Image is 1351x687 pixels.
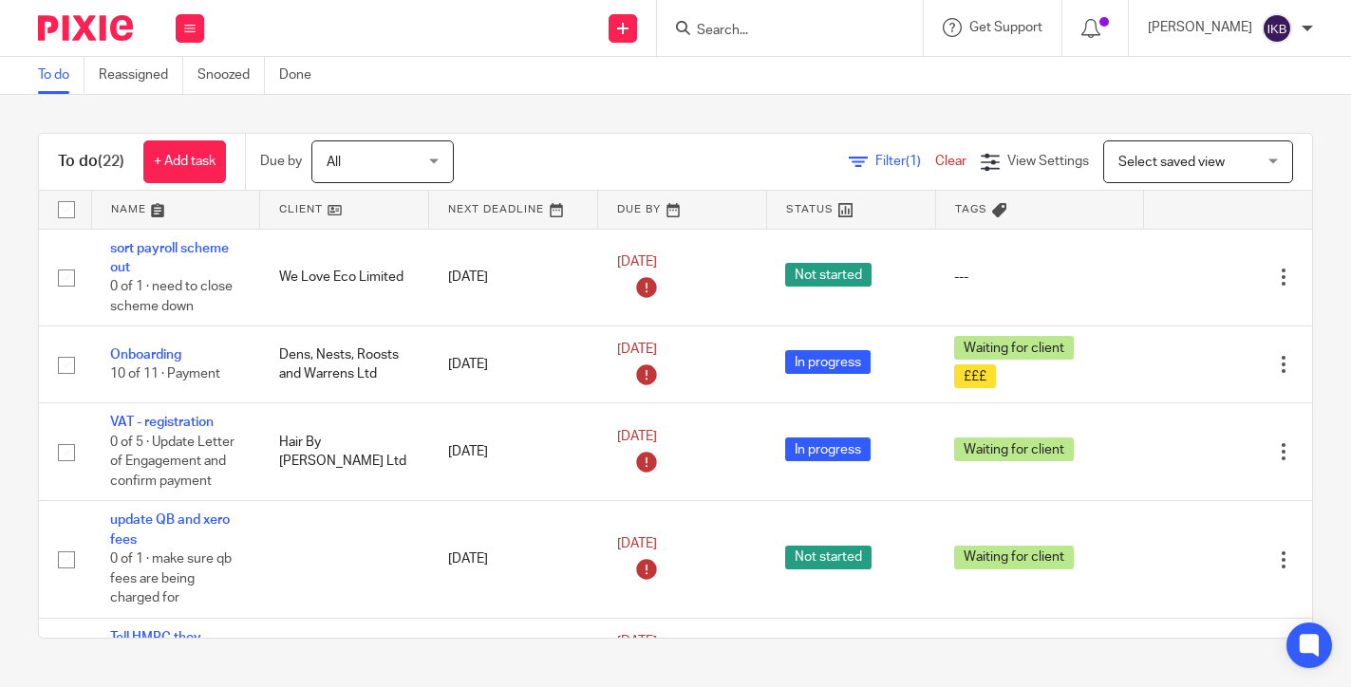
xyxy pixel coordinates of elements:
input: Search [695,23,866,40]
td: We Love Eco Limited [260,229,429,326]
p: Due by [260,152,302,171]
span: Waiting for client [954,546,1074,569]
a: sort payroll scheme out [110,242,229,274]
span: Waiting for client [954,336,1074,360]
a: Onboarding [110,348,181,362]
a: Snoozed [197,57,265,94]
a: + Add task [143,140,226,183]
span: Get Support [969,21,1042,34]
span: In progress [785,437,871,461]
a: To do [38,57,84,94]
img: svg%3E [1262,13,1292,44]
span: (1) [906,155,921,168]
a: Reassigned [99,57,183,94]
span: Not started [785,546,872,569]
span: Filter [875,155,935,168]
div: --- [954,268,1124,287]
td: Dens, Nests, Roosts and Warrens Ltd [260,326,429,403]
a: Done [279,57,326,94]
h1: To do [58,152,124,172]
a: Tell HMRC they dormant [110,631,201,663]
span: [DATE] [617,255,657,269]
span: (22) [98,154,124,169]
span: Not started [785,263,872,287]
span: 0 of 5 · Update Letter of Engagement and confirm payment [110,436,235,488]
span: [DATE] [617,430,657,443]
span: View Settings [1007,155,1089,168]
span: 0 of 1 · make sure qb fees are being charged for [110,552,232,604]
span: £££ [954,364,996,388]
a: Clear [935,155,966,168]
span: Waiting for client [954,437,1074,461]
td: [DATE] [429,501,598,618]
span: In progress [785,350,871,374]
p: [PERSON_NAME] [1148,18,1252,37]
a: update QB and xero fees [110,513,230,546]
img: Pixie [38,15,133,41]
span: 0 of 1 · need to close scheme down [110,280,233,313]
span: [DATE] [617,537,657,550]
span: Select saved view [1118,156,1225,169]
span: Tags [955,204,987,214]
td: [DATE] [429,229,598,326]
td: Hair By [PERSON_NAME] Ltd [260,403,429,501]
td: [DATE] [429,326,598,403]
span: All [327,156,341,169]
span: [DATE] [617,343,657,356]
span: 10 of 11 · Payment [110,367,220,381]
span: [DATE] [617,635,657,648]
td: [DATE] [429,403,598,501]
a: VAT - registration [110,416,214,429]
